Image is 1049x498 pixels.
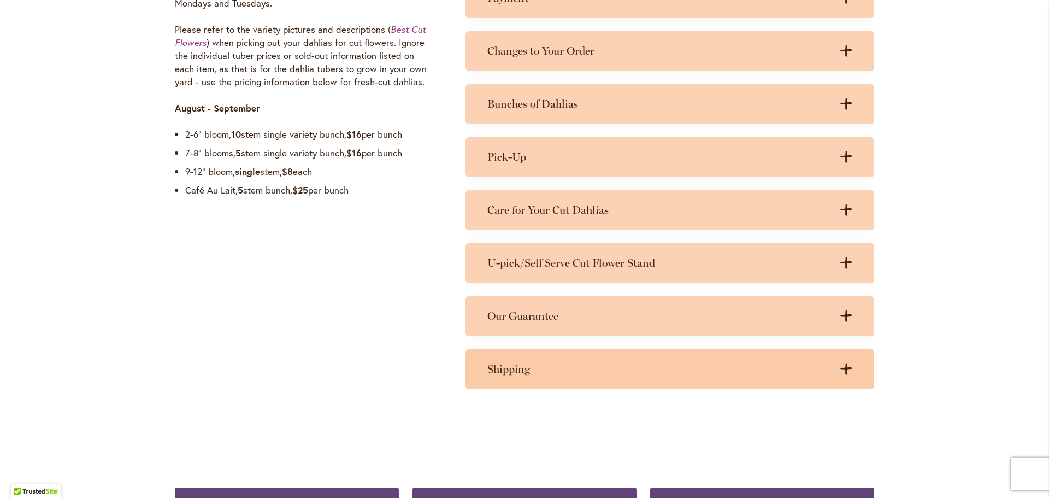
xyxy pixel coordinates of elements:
[487,203,830,217] h3: Care for Your Cut Dahlias
[235,147,241,159] strong: 5
[465,31,874,71] summary: Changes to Your Order
[487,256,830,270] h3: U-pick/Self Serve Cut Flower Stand
[346,147,362,159] strong: $16
[282,165,293,178] strong: $8
[346,128,362,140] strong: $16
[465,349,874,389] summary: Shipping
[185,147,434,160] li: 7-8” blooms, stem single variety bunch, per bunch
[185,128,434,141] li: 2-6” bloom, stem single variety bunch, per bunch
[185,165,434,178] li: 9-12” bloom, stem, each
[487,309,830,323] h3: Our Guarantee
[231,128,241,140] strong: 10
[465,137,874,177] summary: Pick-Up
[185,184,434,197] li: Café Au Lait, stem bunch, per bunch
[487,44,830,58] h3: Changes to Your Order
[465,296,874,336] summary: Our Guarantee
[465,84,874,124] summary: Bunches of Dahlias
[175,102,260,114] strong: August - September
[487,97,830,111] h3: Bunches of Dahlias
[465,190,874,230] summary: Care for Your Cut Dahlias
[487,150,830,164] h3: Pick-Up
[175,23,434,89] p: Please refer to the variety pictures and descriptions ( ) when picking out your dahlias for cut f...
[292,184,308,196] strong: $25
[465,243,874,283] summary: U-pick/Self Serve Cut Flower Stand
[235,165,260,178] strong: single
[238,184,243,196] strong: 5
[175,23,426,49] a: Best Cut Flowers
[487,362,830,376] h3: Shipping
